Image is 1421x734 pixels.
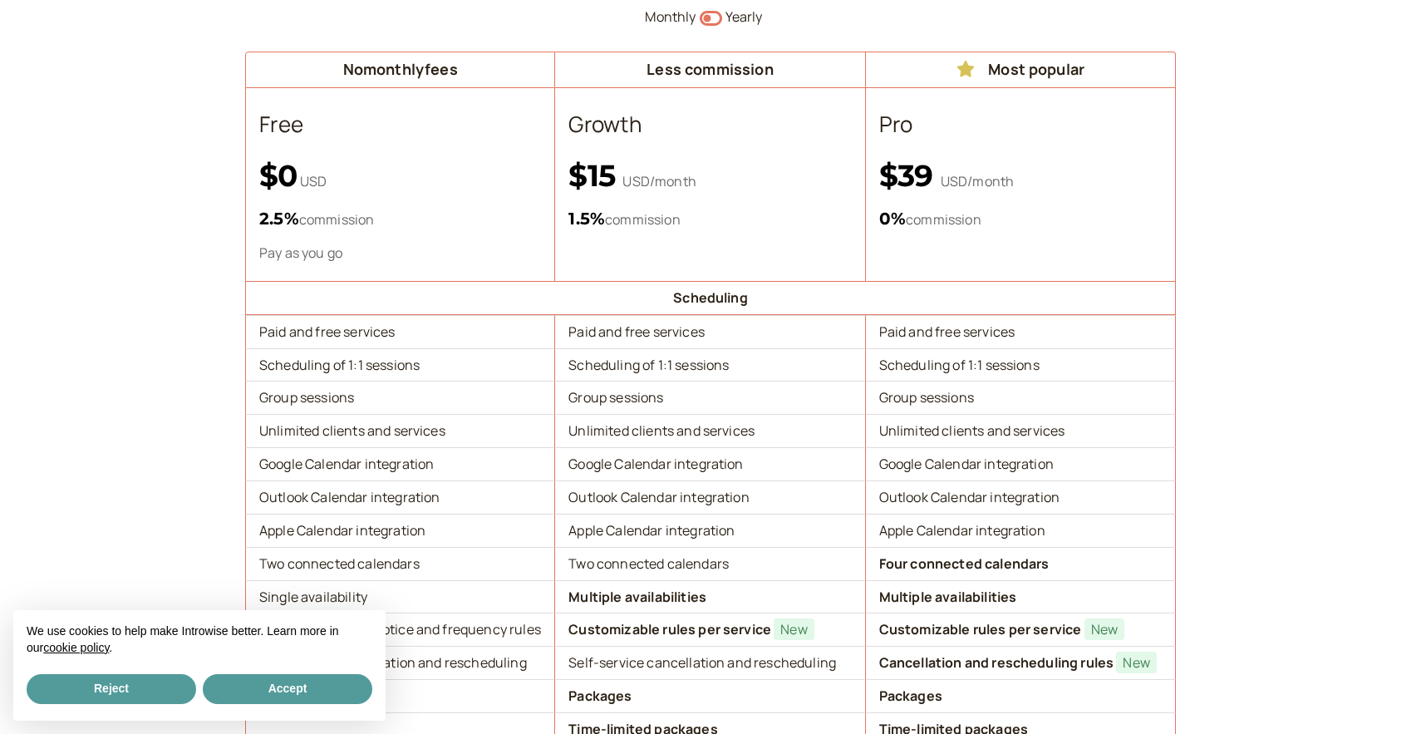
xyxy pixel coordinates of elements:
[568,157,622,194] span: $ 15
[866,514,1176,547] td: Apple Calendar integration
[555,414,865,447] td: Unlimited clients and services
[245,447,555,480] td: Google Calendar integration
[555,348,865,382] td: Scheduling of 1:1 sessions
[245,480,555,514] td: Outlook Calendar integration
[27,674,196,704] button: Reject
[866,348,1176,382] td: Scheduling of 1:1 sessions
[245,613,555,646] td: Buffers, minimum notice and frequency rules
[879,205,1162,232] p: commission
[245,7,696,28] div: Monthly
[568,205,851,232] p: commission
[1084,618,1124,640] span: New
[555,381,865,414] td: Group sessions
[555,547,865,580] td: Two connected calendars
[879,158,1162,194] p: USD/month
[259,205,541,232] p: commission
[245,52,555,88] td: No monthly fees
[245,646,555,679] td: Self-service cancellation and rescheduling
[866,447,1176,480] td: Google Calendar integration
[866,381,1176,414] td: Group sessions
[203,674,372,704] button: Accept
[245,580,555,613] td: Single availability
[725,7,1177,28] div: Yearly
[568,620,771,638] b: Customizable rules per service
[245,281,1176,315] td: Scheduling
[879,554,1050,573] b: Four connected calendars
[879,653,1114,672] b: Cancellation and rescheduling rules
[555,315,865,348] td: Paid and free services
[879,620,1082,638] b: Customizable rules per service
[555,646,865,679] td: Self-service cancellation and rescheduling
[245,381,555,414] td: Group sessions
[259,158,541,194] p: USD
[879,687,942,705] b: Packages
[873,59,1168,81] div: Most popular
[568,588,706,606] b: Multiple availabilities
[13,610,386,671] div: We use cookies to help make Introwise better. Learn more in our .
[1116,652,1156,673] span: New
[866,315,1176,348] td: Paid and free services
[879,157,941,194] span: $ 39
[259,108,541,141] h2: Free
[245,514,555,547] td: Apple Calendar integration
[568,158,851,194] p: USD/month
[866,414,1176,447] td: Unlimited clients and services
[555,514,865,547] td: Apple Calendar integration
[879,108,1162,141] h2: Pro
[568,687,632,705] b: Packages
[1338,654,1421,734] iframe: Chat Widget
[879,588,1017,606] b: Multiple availabilities
[259,209,299,229] span: 2.5 %
[568,209,605,229] span: 1.5 %
[866,480,1176,514] td: Outlook Calendar integration
[555,480,865,514] td: Outlook Calendar integration
[879,209,906,229] span: 0 %
[562,59,858,81] div: Less commission
[259,157,297,194] span: $0
[245,348,555,382] td: Scheduling of 1:1 sessions
[245,414,555,447] td: Unlimited clients and services
[43,641,109,654] a: cookie policy
[245,547,555,580] td: Two connected calendars
[259,244,541,263] p: Pay as you go
[245,315,555,348] td: Paid and free services
[568,108,851,141] h2: Growth
[774,618,814,640] span: New
[555,447,865,480] td: Google Calendar integration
